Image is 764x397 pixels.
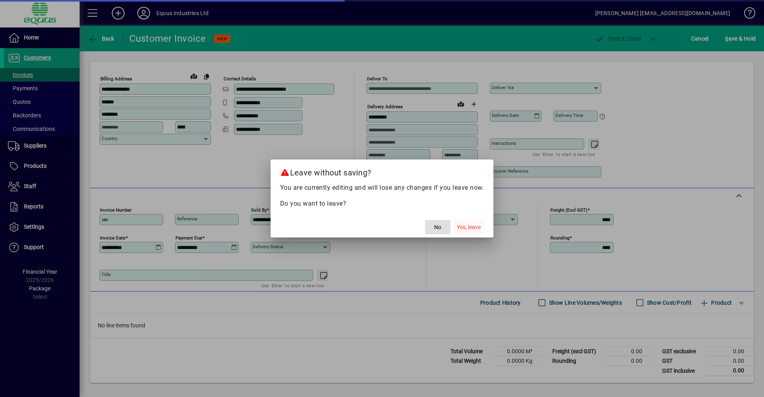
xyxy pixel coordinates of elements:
h2: Leave without saving? [271,160,494,183]
p: You are currently editing and will lose any changes if you leave now. [280,183,484,193]
button: No [425,220,450,234]
span: No [434,223,441,232]
button: Yes, leave [454,220,484,234]
p: Do you want to leave? [280,199,484,208]
span: Yes, leave [457,223,481,232]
